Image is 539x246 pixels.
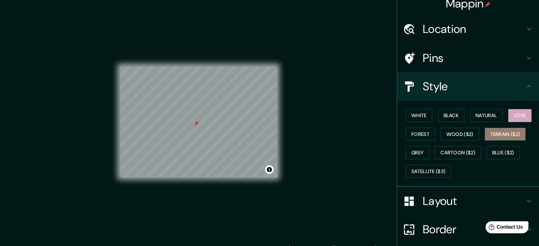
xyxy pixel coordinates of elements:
[487,146,520,159] button: Blue ($2)
[406,146,429,159] button: Grey
[397,215,539,244] div: Border
[441,128,479,141] button: Wood ($2)
[508,109,532,122] button: Love
[423,22,525,36] h4: Location
[265,165,274,174] button: Toggle attribution
[423,222,525,236] h4: Border
[406,128,435,141] button: Forest
[470,109,502,122] button: Natural
[397,72,539,101] div: Style
[438,109,465,122] button: Black
[406,109,432,122] button: White
[423,51,525,65] h4: Pins
[435,146,481,159] button: Cartoon ($2)
[423,194,525,208] h4: Layout
[397,187,539,215] div: Layout
[423,79,525,93] h4: Style
[120,67,277,177] canvas: Map
[485,128,526,141] button: Terrain ($2)
[397,15,539,43] div: Location
[485,2,490,7] img: pin-icon.png
[476,218,531,238] iframe: Help widget launcher
[397,44,539,72] div: Pins
[406,165,451,178] button: Satellite ($3)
